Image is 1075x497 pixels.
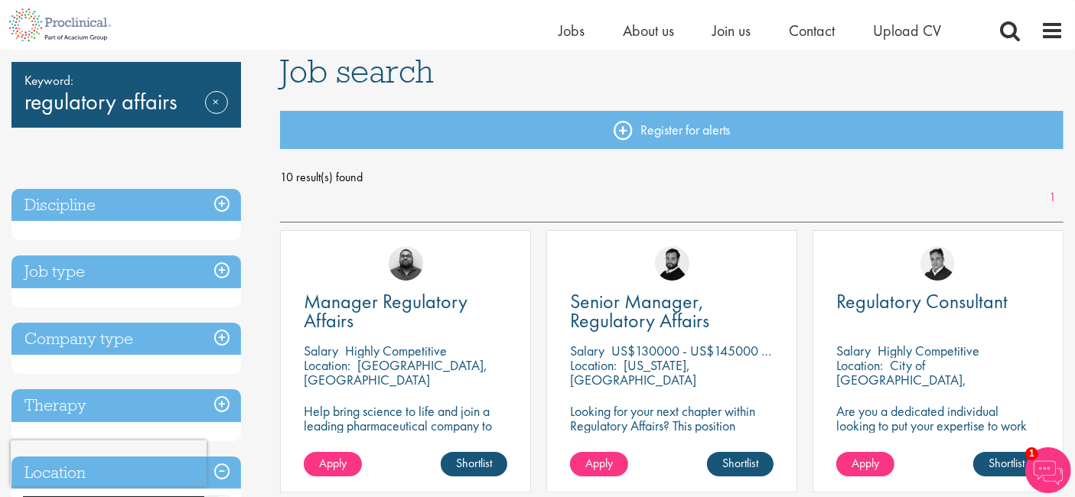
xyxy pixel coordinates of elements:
a: About us [623,21,674,41]
a: Apply [570,452,628,476]
a: Upload CV [873,21,941,41]
a: Apply [836,452,894,476]
div: regulatory affairs [11,62,241,128]
p: Looking for your next chapter within Regulatory Affairs? This position leading projects and worki... [570,404,774,476]
p: Highly Competitive [345,342,447,359]
a: Contact [789,21,835,41]
a: Senior Manager, Regulatory Affairs [570,292,774,330]
img: Nick Walker [655,246,689,281]
span: Apply [852,455,879,471]
span: Keyword: [24,70,228,91]
span: Salary [570,342,604,359]
p: City of [GEOGRAPHIC_DATA], [GEOGRAPHIC_DATA] [836,356,966,403]
p: Are you a dedicated individual looking to put your expertise to work fully flexibly in a remote p... [836,404,1040,491]
span: Manager Regulatory Affairs [304,288,467,333]
span: Location: [570,356,617,374]
iframe: reCAPTCHA [11,440,207,486]
h3: Company type [11,323,241,356]
p: [US_STATE], [GEOGRAPHIC_DATA] [570,356,696,388]
a: Apply [304,452,362,476]
h3: Discipline [11,189,241,222]
span: Location: [836,356,883,374]
span: 10 result(s) found [280,166,1064,189]
img: Ashley Bennett [389,246,423,281]
span: Apply [585,455,613,471]
h3: Therapy [11,389,241,422]
a: Remove [205,91,228,135]
a: Join us [712,21,751,41]
span: Apply [319,455,347,471]
p: Highly Competitive [878,342,979,359]
a: Manager Regulatory Affairs [304,292,507,330]
span: Regulatory Consultant [836,288,1008,314]
h3: Job type [11,255,241,288]
a: Register for alerts [280,111,1064,149]
span: Location: [304,356,350,374]
a: Jobs [559,21,585,41]
p: Help bring science to life and join a leading pharmaceutical company to play a key role in delive... [304,404,507,476]
span: Senior Manager, Regulatory Affairs [570,288,709,333]
span: 1 [1025,447,1038,460]
span: Salary [304,342,338,359]
span: Salary [836,342,871,359]
p: [GEOGRAPHIC_DATA], [GEOGRAPHIC_DATA] [304,356,487,388]
p: US$130000 - US$145000 per annum [611,342,816,359]
img: Peter Duvall [920,246,955,281]
a: Shortlist [441,452,507,476]
a: Shortlist [973,452,1040,476]
a: 1 [1041,189,1064,206]
span: Job search [280,50,434,92]
a: Regulatory Consultant [836,292,1040,311]
img: Chatbot [1025,447,1071,493]
a: Shortlist [707,452,774,476]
